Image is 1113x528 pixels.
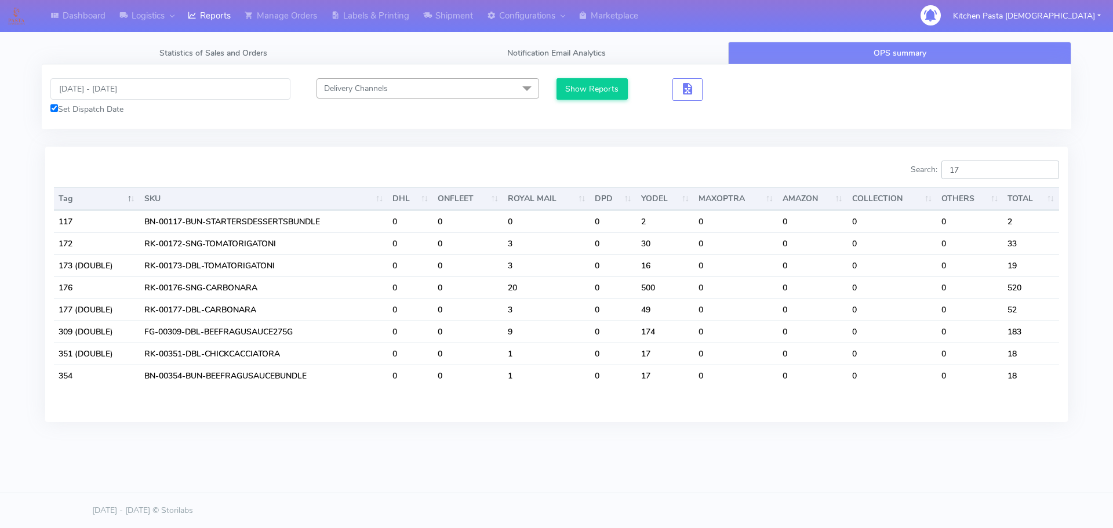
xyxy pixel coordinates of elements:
td: 0 [388,321,433,343]
td: 0 [433,210,503,232]
td: 30 [636,232,694,254]
input: Search: [941,161,1059,179]
td: 0 [590,298,636,321]
td: 0 [388,298,433,321]
td: 0 [937,321,1003,343]
span: Delivery Channels [324,83,388,94]
td: 0 [388,210,433,232]
td: BN-00354-BUN-BEEFRAGUSAUCEBUNDLE [140,365,388,387]
th: TOTAL : activate to sort column ascending [1003,187,1059,210]
td: RK-00177-DBL-CARBONARA [140,298,388,321]
td: RK-00173-DBL-TOMATORIGATONI [140,254,388,276]
td: 0 [503,210,590,232]
td: 354 [54,365,140,387]
th: DPD : activate to sort column ascending [590,187,636,210]
td: 17 [636,365,694,387]
td: 0 [848,365,937,387]
td: RK-00172-SNG-TOMATORIGATONI [140,232,388,254]
label: Search: [911,161,1059,179]
td: 309 (DOUBLE) [54,321,140,343]
td: 0 [694,254,778,276]
td: 0 [433,365,503,387]
td: 0 [433,254,503,276]
td: 0 [694,365,778,387]
th: OTHERS : activate to sort column ascending [937,187,1003,210]
td: 173 (DOUBLE) [54,254,140,276]
td: 0 [388,343,433,365]
td: 18 [1003,343,1059,365]
td: 0 [694,321,778,343]
td: 0 [848,298,937,321]
td: 0 [848,321,937,343]
td: 0 [778,276,848,298]
th: SKU: activate to sort column ascending [140,187,388,210]
td: 0 [937,232,1003,254]
td: 351 (DOUBLE) [54,343,140,365]
td: 0 [848,276,937,298]
td: 0 [694,210,778,232]
td: 0 [937,276,1003,298]
td: 9 [503,321,590,343]
td: 183 [1003,321,1059,343]
button: Kitchen Pasta [DEMOGRAPHIC_DATA] [944,4,1110,28]
th: MAXOPTRA : activate to sort column ascending [694,187,778,210]
td: 0 [590,232,636,254]
td: RK-00351-DBL-CHICKCACCIATORA [140,343,388,365]
td: 16 [636,254,694,276]
td: 0 [590,276,636,298]
td: 0 [388,232,433,254]
th: ROYAL MAIL : activate to sort column ascending [503,187,590,210]
td: 0 [433,343,503,365]
td: 2 [1003,210,1059,232]
td: 0 [590,343,636,365]
span: Statistics of Sales and Orders [159,48,267,59]
td: 0 [433,321,503,343]
td: 20 [503,276,590,298]
td: FG-00309-DBL-BEEFRAGUSAUCE275G [140,321,388,343]
td: 0 [778,232,848,254]
td: 117 [54,210,140,232]
td: 0 [778,365,848,387]
th: COLLECTION : activate to sort column ascending [848,187,937,210]
th: DHL : activate to sort column ascending [388,187,433,210]
td: 3 [503,254,590,276]
td: 0 [590,210,636,232]
td: 0 [694,343,778,365]
td: 33 [1003,232,1059,254]
span: OPS summary [874,48,926,59]
td: 0 [937,343,1003,365]
td: 0 [694,232,778,254]
td: 0 [433,298,503,321]
td: 18 [1003,365,1059,387]
td: 3 [503,298,590,321]
th: AMAZON : activate to sort column ascending [778,187,848,210]
button: Show Reports [556,78,628,100]
td: 19 [1003,254,1059,276]
td: 0 [433,276,503,298]
td: BN-00117-BUN-STARTERSDESSERTSBUNDLE [140,210,388,232]
td: 520 [1003,276,1059,298]
td: 0 [694,276,778,298]
td: 0 [778,210,848,232]
td: 0 [778,254,848,276]
td: 0 [848,343,937,365]
th: Tag: activate to sort column descending [54,187,140,210]
td: 17 [636,343,694,365]
td: 1 [503,365,590,387]
td: 2 [636,210,694,232]
td: 0 [590,365,636,387]
td: 49 [636,298,694,321]
td: 177 (DOUBLE) [54,298,140,321]
td: 0 [848,232,937,254]
td: 0 [433,232,503,254]
td: 176 [54,276,140,298]
td: 0 [590,321,636,343]
td: 0 [694,298,778,321]
td: 174 [636,321,694,343]
td: 0 [937,298,1003,321]
td: 172 [54,232,140,254]
td: 0 [937,365,1003,387]
th: YODEL : activate to sort column ascending [636,187,694,210]
td: 52 [1003,298,1059,321]
td: 0 [388,254,433,276]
